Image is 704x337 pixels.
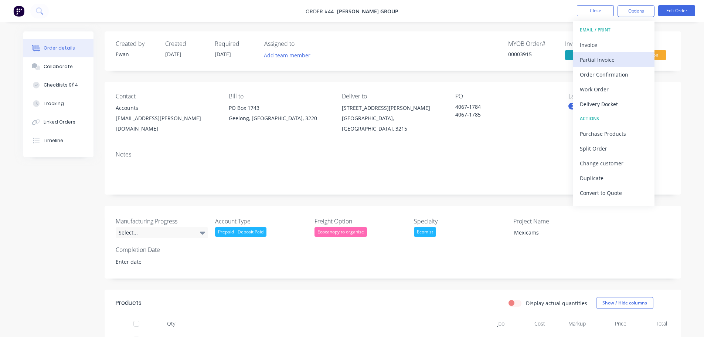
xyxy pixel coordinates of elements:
[455,103,548,118] div: 4067-1784 4067-1785
[44,82,78,88] div: Checklists 9/14
[452,316,507,331] div: Job
[23,94,93,113] button: Tracking
[573,111,654,126] button: ACTIONS
[577,5,614,16] button: Close
[116,245,208,254] label: Completion Date
[229,103,330,127] div: PO Box 1743Geelong, [GEOGRAPHIC_DATA], 3220
[229,103,330,113] div: PO Box 1743
[508,50,556,58] div: 00003915
[165,51,181,58] span: [DATE]
[342,113,443,134] div: [GEOGRAPHIC_DATA], [GEOGRAPHIC_DATA], 3215
[573,97,654,111] button: Delivery Docket
[215,40,255,47] div: Required
[573,126,654,141] button: Purchase Products
[580,54,648,65] div: Partial Invoice
[110,256,203,267] input: Enter date
[116,40,156,47] div: Created by
[264,40,338,47] div: Assigned to
[580,69,648,80] div: Order Confirmation
[215,217,307,226] label: Account Type
[580,84,648,95] div: Work Order
[580,40,648,50] div: Invoice
[565,50,609,60] span: Partial
[573,156,654,171] button: Change customer
[149,316,193,331] div: Qty
[116,227,208,238] div: Select...
[23,39,93,57] button: Order details
[44,63,73,70] div: Collaborate
[229,113,330,124] div: Geelong, [GEOGRAPHIC_DATA], 3220
[580,188,648,198] div: Convert to Quote
[573,52,654,67] button: Partial Invoice
[573,37,654,52] button: Invoice
[116,103,217,134] div: Accounts[EMAIL_ADDRESS][PERSON_NAME][DOMAIN_NAME]
[658,5,695,16] button: Edit Order
[116,113,217,134] div: [EMAIL_ADDRESS][PERSON_NAME][DOMAIN_NAME]
[215,51,231,58] span: [DATE]
[455,93,557,100] div: PO
[573,23,654,37] button: EMAIL / PRINT
[342,93,443,100] div: Deliver to
[23,113,93,131] button: Linked Orders
[215,227,266,237] div: Prepaid - Deposit Paid
[508,40,556,47] div: MYOB Order #
[116,151,670,158] div: Notes
[342,103,443,113] div: [STREET_ADDRESS][PERSON_NAME]
[573,185,654,200] button: Convert to Quote
[23,131,93,150] button: Timeline
[13,6,24,17] img: Factory
[314,227,367,237] div: Ecocanopy to organise
[580,143,648,154] div: Split Order
[116,50,156,58] div: Ewan
[580,114,648,124] div: ACTIONS
[414,217,506,226] label: Specialty
[629,316,670,331] div: Total
[507,316,548,331] div: Cost
[260,50,314,60] button: Add team member
[116,217,208,226] label: Manufacturing Progress
[513,217,606,226] label: Project Name
[314,217,407,226] label: Freight Option
[116,103,217,113] div: Accounts
[337,8,398,15] span: [PERSON_NAME] Group
[264,50,314,60] button: Add team member
[23,57,93,76] button: Collaborate
[414,227,436,237] div: Ecomist
[568,103,610,109] div: 3915 - Mexicams
[568,93,670,100] div: Labels
[44,119,75,125] div: Linked Orders
[596,297,653,309] button: Show / Hide columns
[618,5,654,17] button: Options
[342,103,443,134] div: [STREET_ADDRESS][PERSON_NAME][GEOGRAPHIC_DATA], [GEOGRAPHIC_DATA], 3215
[526,299,587,307] label: Display actual quantities
[580,99,648,109] div: Delivery Docket
[580,158,648,169] div: Change customer
[44,100,64,107] div: Tracking
[580,25,648,35] div: EMAIL / PRINT
[165,40,206,47] div: Created
[44,137,63,144] div: Timeline
[589,316,629,331] div: Price
[573,82,654,97] button: Work Order
[116,93,217,100] div: Contact
[580,128,648,139] div: Purchase Products
[508,227,601,238] div: Mexicams
[580,202,648,213] div: Archive
[306,8,337,15] span: Order #44 -
[573,200,654,215] button: Archive
[229,93,330,100] div: Bill to
[116,299,142,307] div: Products
[573,67,654,82] button: Order Confirmation
[565,40,613,47] div: Invoiced
[580,173,648,183] div: Duplicate
[573,141,654,156] button: Split Order
[44,45,75,51] div: Order details
[23,76,93,94] button: Checklists 9/14
[573,171,654,185] button: Duplicate
[548,316,589,331] div: Markup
